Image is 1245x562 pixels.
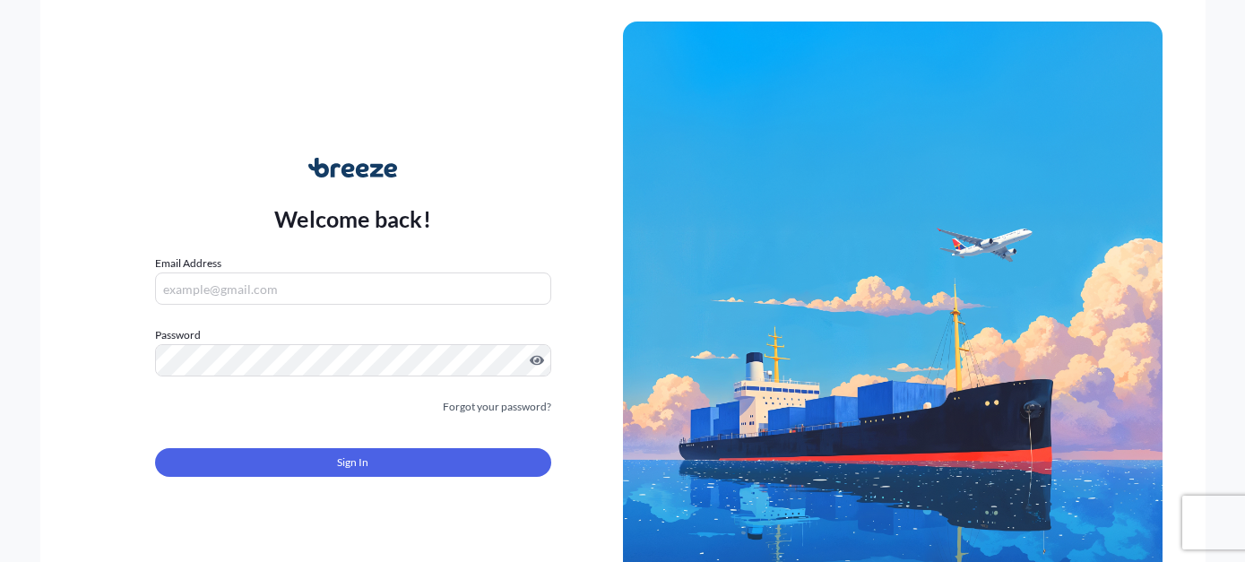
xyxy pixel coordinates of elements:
button: Sign In [155,448,551,477]
label: Password [155,326,551,344]
p: Welcome back! [274,204,431,233]
input: example@gmail.com [155,272,551,305]
span: Sign In [337,454,368,471]
a: Forgot your password? [443,398,551,416]
label: Email Address [155,255,221,272]
button: Show password [530,353,544,367]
